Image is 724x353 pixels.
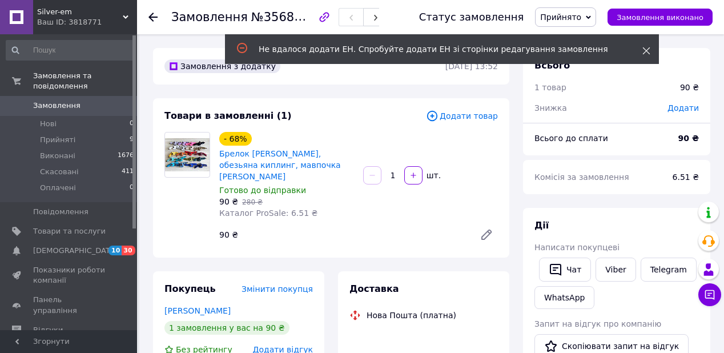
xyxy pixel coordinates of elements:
[40,135,75,145] span: Прийняті
[617,13,703,22] span: Замовлення виконано
[33,246,118,256] span: [DEMOGRAPHIC_DATA]
[164,283,216,294] span: Покупець
[6,40,135,61] input: Пошук
[37,17,137,27] div: Ваш ID: 3818771
[122,167,134,177] span: 411
[534,83,566,92] span: 1 товар
[118,151,134,161] span: 1676
[37,7,123,17] span: Silver-em
[534,103,567,113] span: Знижка
[164,306,231,315] a: [PERSON_NAME]
[219,186,306,195] span: Готово до відправки
[424,170,442,181] div: шт.
[164,321,289,335] div: 1 замовлення у вас на 90 ₴
[251,10,332,24] span: №356876156
[242,198,263,206] span: 280 ₴
[534,173,629,182] span: Комісія за замовлення
[40,167,79,177] span: Скасовані
[678,134,699,143] b: 90 ₴
[259,43,614,55] div: Не вдалося додати ЕН. Спробуйте додати ЕН зі сторінки редагування замовлення
[164,59,280,73] div: Замовлення з додатку
[364,310,459,321] div: Нова Пошта (платна)
[539,258,591,282] button: Чат
[219,132,252,146] div: - 68%
[540,13,581,22] span: Прийнято
[164,110,292,121] span: Товари в замовленні (1)
[130,119,134,129] span: 0
[33,226,106,236] span: Товари та послуги
[242,284,313,294] span: Змінити покупця
[40,119,57,129] span: Нові
[122,246,135,255] span: 30
[219,208,317,218] span: Каталог ProSale: 6.51 ₴
[33,207,89,217] span: Повідомлення
[33,71,137,91] span: Замовлення та повідомлення
[534,243,620,252] span: Написати покупцеві
[426,110,498,122] span: Додати товар
[33,295,106,315] span: Панель управління
[165,138,210,172] img: Брелок Kipling, обезьяна киплинг, мавпочка Кіплінг
[534,134,608,143] span: Всього до сплати
[33,101,81,111] span: Замовлення
[108,246,122,255] span: 10
[215,227,470,243] div: 90 ₴
[33,265,106,286] span: Показники роботи компанії
[475,223,498,246] a: Редагувати
[148,11,158,23] div: Повернутися назад
[130,135,134,145] span: 9
[596,258,635,282] a: Viber
[534,319,661,328] span: Запит на відгук про компанію
[680,82,699,93] div: 90 ₴
[534,286,594,309] a: WhatsApp
[698,283,721,306] button: Чат з покупцем
[219,149,341,181] a: Брелок [PERSON_NAME], обезьяна киплинг, мавпочка [PERSON_NAME]
[349,283,399,294] span: Доставка
[40,151,75,161] span: Виконані
[641,258,697,282] a: Telegram
[33,325,63,335] span: Відгуки
[130,183,134,193] span: 0
[219,197,238,206] span: 90 ₴
[608,9,713,26] button: Замовлення виконано
[419,11,524,23] div: Статус замовлення
[171,10,248,24] span: Замовлення
[40,183,76,193] span: Оплачені
[673,173,699,182] span: 6.51 ₴
[667,103,699,113] span: Додати
[534,220,549,231] span: Дії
